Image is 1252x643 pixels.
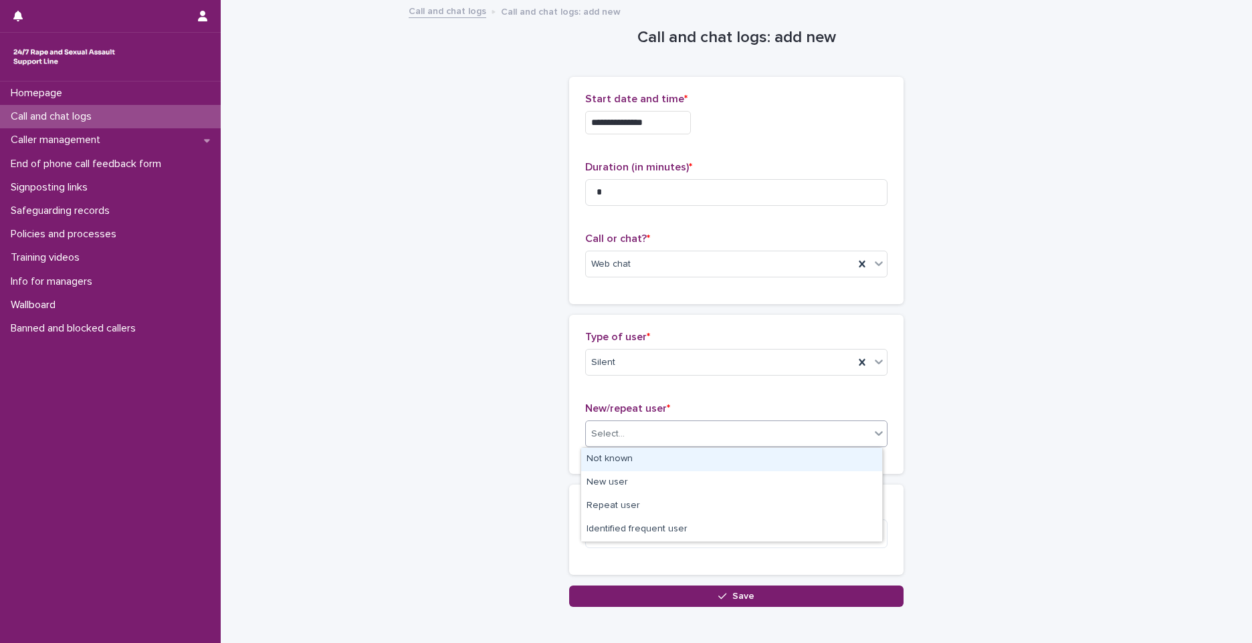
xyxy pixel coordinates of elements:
div: New user [581,471,882,495]
span: Silent [591,356,615,370]
button: Save [569,586,904,607]
div: Repeat user [581,495,882,518]
p: Call and chat logs: add new [501,3,621,18]
p: Homepage [5,87,73,100]
p: Banned and blocked callers [5,322,146,335]
p: End of phone call feedback form [5,158,172,170]
span: Call or chat? [585,233,650,244]
p: Wallboard [5,299,66,311]
span: Save [732,592,754,601]
h1: Call and chat logs: add new [569,28,904,47]
p: Info for managers [5,275,103,288]
p: Training videos [5,251,90,264]
div: Not known [581,448,882,471]
p: Call and chat logs [5,110,102,123]
span: Start date and time [585,94,688,104]
div: Select... [591,427,625,441]
span: Duration (in minutes) [585,162,692,172]
a: Call and chat logs [409,3,486,18]
p: Signposting links [5,181,98,194]
span: Type of user [585,332,650,342]
span: Web chat [591,257,631,271]
p: Safeguarding records [5,205,120,217]
img: rhQMoQhaT3yELyF149Cw [11,43,118,70]
p: Policies and processes [5,228,127,241]
p: Caller management [5,134,111,146]
span: New/repeat user [585,403,670,414]
div: Identified frequent user [581,518,882,541]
